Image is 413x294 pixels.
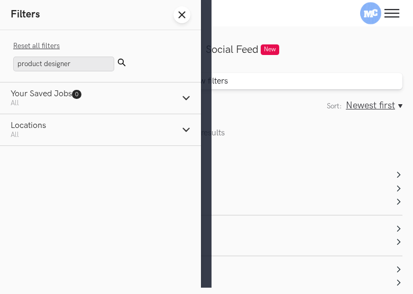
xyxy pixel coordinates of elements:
[360,2,381,24] img: Your profile pic
[327,102,342,111] label: Sort:
[11,99,19,107] span: All
[346,100,395,111] span: Newest first
[13,57,114,71] input: Search
[11,131,19,139] span: All
[360,3,381,24] button: Toggle menu
[381,3,402,24] button: Toggle menu
[206,43,259,56] a: Social Feed
[11,121,46,131] div: Locations
[346,100,402,111] button: Newest first, Sort:
[261,44,279,55] span: New
[11,89,81,99] div: Your Saved Jobs
[13,42,60,50] button: Reset all filters
[11,8,40,21] h1: Filters
[75,91,78,98] span: 0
